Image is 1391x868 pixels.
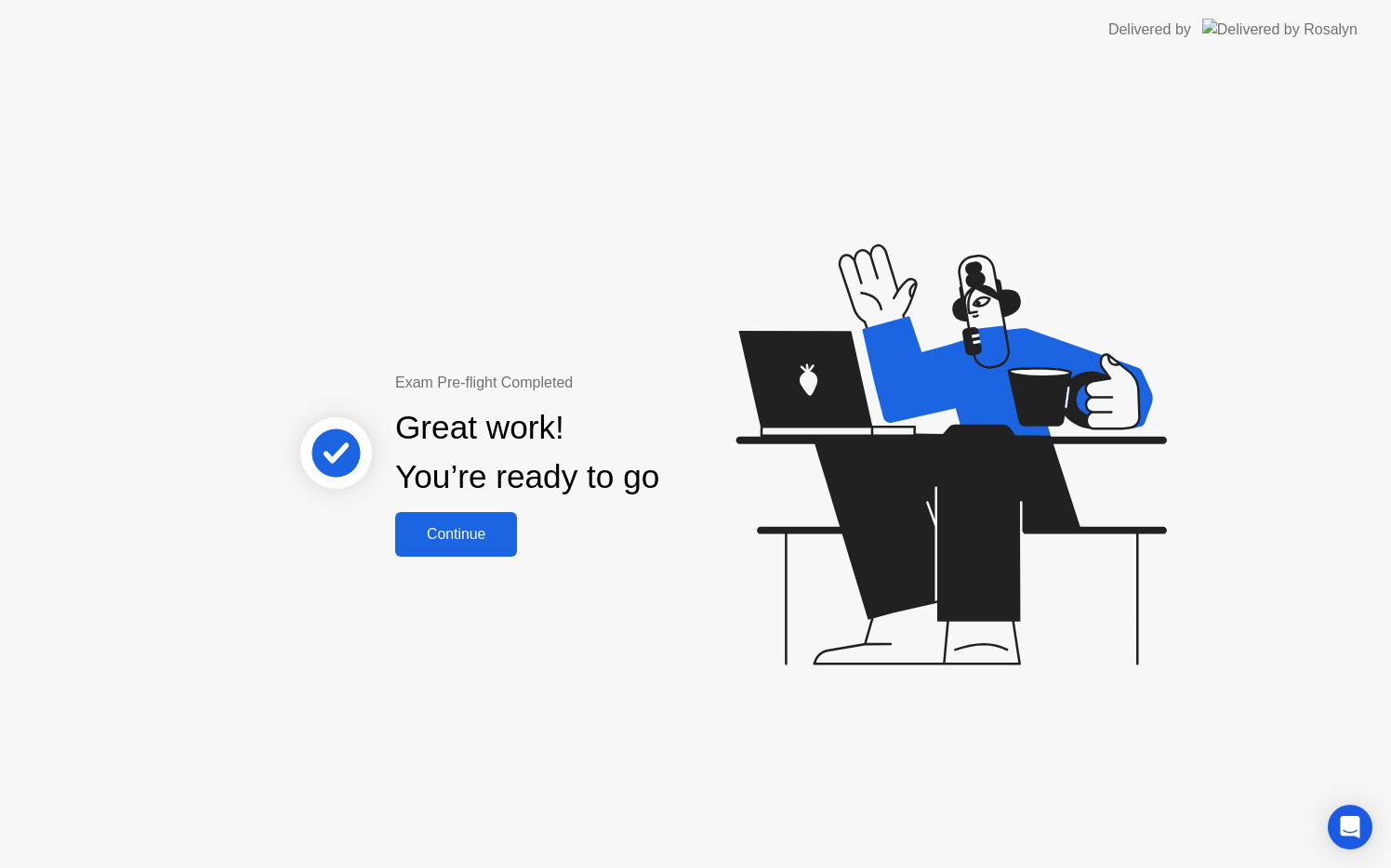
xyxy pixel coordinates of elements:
[395,372,779,394] div: Exam Pre-flight Completed
[395,512,517,557] button: Continue
[1202,19,1358,40] img: Delivered by Rosalyn
[401,526,511,543] div: Continue
[1108,19,1191,41] div: Delivered by
[395,403,659,502] div: Great work! You’re ready to go
[1328,805,1372,849] div: Open Intercom Messenger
